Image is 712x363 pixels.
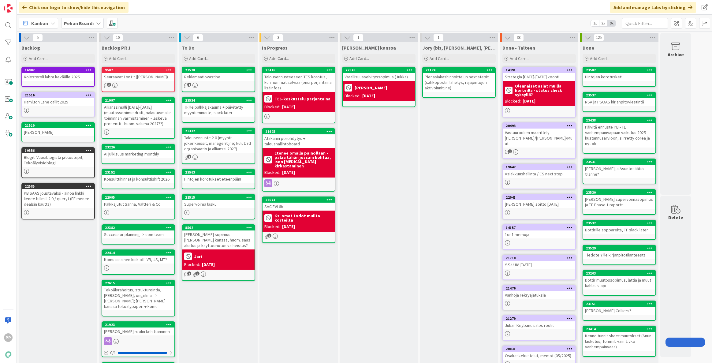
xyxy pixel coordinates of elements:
div: Blocked: [505,98,521,104]
div: [PERSON_NAME] [22,128,94,136]
a: 21279Jukan Keybanc sales roolit [502,315,576,341]
div: 23530[PERSON_NAME] supervoimasopimus ja TF Phase 1 raportti [583,190,655,209]
div: 14674SAC EVL6b [263,197,335,211]
div: Strategia [DATE]-[DATE] koonti [503,73,575,81]
b: Pekan Boardi [64,20,94,26]
div: Pienasiakashinnoittelun next stepit (sähköpostin lähetys, rajapintojen aktivoinnit jne) [423,73,495,92]
div: [PERSON_NAME] ja Asuntosäätiö tilanne? [583,165,655,178]
span: 1 [353,34,363,41]
a: 23203Dottir muutossopimus, lattia ja muut kahlaus läpi [583,270,656,296]
div: 22949 [345,68,415,72]
a: 22382Successor planning -> com team! [102,224,175,245]
a: 23531[PERSON_NAME] ja Asuntosäätiö tilanne? [583,159,656,184]
div: SAC EVL6b [263,203,335,211]
div: [PERSON_NAME] sopimus [PERSON_NAME] kanssa, huom. saas aloitus ja käyttöönoton vaiheistus? [182,230,255,249]
div: 20831 [506,347,575,351]
div: 23582 [583,67,655,73]
div: Dottir muutossopimus, lattia ja muut kahlaus läpi [583,276,655,290]
div: 23416 [263,67,335,73]
div: Tekoälyrahoitus, strukturointia, [PERSON_NAME], ongelma --> [PERSON_NAME]; [PERSON_NAME] kanssa t... [102,286,174,310]
b: Etenee omalla painollaan - palaa tähän jossain kohtaa, ison [MEDICAL_DATA] kirkastaminen [274,151,333,168]
a: 14674SAC EVL6bKs. omat todot muilta korteiltaBlocked:[DATE] [262,196,335,243]
div: Osakaskekustelut, memot (05/2025) [503,352,575,360]
div: 23438 [583,118,655,123]
a: 23438Päivitä ennuste PB - TL vanhempainvapaan vaikutus 2025 kustannusarvioon, siirretty corea ja ... [583,117,656,154]
span: 10 [113,34,123,41]
div: 23226 [102,144,174,150]
div: 23582Hintojen korotusket! [583,67,655,81]
a: 21516Hamilton Lane callit 2025 [21,92,95,117]
div: 23534TF:lle palkkajakauma + päivitetty myyntiennuste, slack later [182,98,255,117]
span: 1 [433,34,444,41]
div: Blocked: [184,261,200,268]
div: 23529Tiedote Y:lle kirjanpitotilanteesta [583,245,655,259]
a: 23582Hintojen korotusket! [583,67,656,87]
div: 23531 [583,159,655,165]
div: 21124 [423,67,495,73]
a: 23416Talousennusteeseen TES korotus, kun hommat selviää (ensi perjantaina lisäinfoa)TES-keskustel... [262,67,335,123]
a: 23534TF:lle palkkajakauma + päivitetty myyntiennuste, slack later [182,97,255,123]
a: 22414Komu sisäinen kick off: VR, JS, MT? [102,249,175,275]
div: 23152 [102,170,174,175]
div: 23151 [583,301,655,307]
span: 3 [107,83,111,87]
div: 22041 [506,195,575,200]
span: 5 [32,34,43,41]
div: 23203 [586,271,655,275]
a: 23152Konsulttihinnat ja konsulttishift 2026 [102,169,175,189]
div: 22382Successor planning -> com team! [102,225,174,238]
div: 21332 [182,128,255,134]
div: 21516 [22,92,94,98]
div: Supervoima lasku [182,200,255,208]
div: Vastuuroolien määrittely [PERSON_NAME]/[PERSON_NAME]/Muut [503,129,575,148]
div: 23414Kenno tunnit sheet muutokset (Anun laskutus, TommiL vain 2 vko vanhempainvaaa) [583,326,655,351]
div: 23152Konsulttihinnat ja konsulttishift 2026 [102,170,174,183]
div: 21516Hamilton Lane callit 2025 [22,92,94,106]
a: 14391Strategia [DATE]-[DATE] koontiOlennaiset asiat muilla korteilla - status check syksyllä?Bloc... [502,67,576,118]
div: 23530 [583,190,655,195]
div: Add and manage tabs by clicking [610,2,696,13]
div: 20831 [503,346,575,352]
div: 14391 [506,68,575,72]
div: 23537RSA ja PSOAS kirjanpitoviestintä [583,92,655,106]
div: 22515Supervoima lasku [182,195,255,208]
div: 21332 [185,129,255,133]
a: 21124Pienasiakashinnoittelun next stepit (sähköpostin lähetys, rajapintojen aktivoinnit jne) [422,67,496,98]
div: 23414 [586,327,655,331]
div: 22995 [105,195,174,200]
span: Add Card... [109,56,129,61]
div: Hintojen korotukset eteenpäin! [182,175,255,183]
div: 21124Pienasiakashinnoittelun next stepit (sähköpostin lähetys, rajapintojen aktivoinnit jne) [423,67,495,92]
div: Y-Säätiö [DATE] [503,261,575,269]
div: 23528 [182,67,255,73]
div: 21279Jukan Keybanc sales roolit [503,316,575,329]
div: Delete [668,214,683,221]
div: 23152 [105,170,174,174]
a: 21476Vanhoja rekryajatuksia [502,285,576,310]
div: Atakanin perehdytys + taloushallintoboard [263,134,335,148]
div: 8562 [182,225,255,230]
span: Add Card... [269,56,289,61]
span: Backlog PR 1 [102,45,131,51]
div: 22995 [102,195,174,200]
div: 14391Strategia [DATE]-[DATE] koonti [503,67,575,81]
span: Jukan kanssa [342,45,396,51]
div: 22585 [22,184,94,189]
div: 14674 [265,198,335,202]
div: 21695Atakanin perehdytys + taloushallintoboard [263,129,335,148]
a: 23529Tiedote Y:lle kirjanpitotilanteesta [583,245,656,265]
div: 21510 [22,123,94,128]
div: Click our logo to show/hide this navigation [19,2,129,13]
span: 1x [591,20,599,26]
div: 23531 [586,160,655,164]
div: 23537 [583,92,655,98]
span: Add Card... [29,56,48,61]
a: 23530[PERSON_NAME] supervoimasopimus ja TF Phase 1 raportti [583,189,656,215]
div: 23563 [185,170,255,174]
div: 19556 [25,148,94,153]
span: Done - Talteen [502,45,535,51]
div: 14391 [503,67,575,73]
div: [DATE] [202,261,215,268]
div: 0/1 [102,349,174,357]
span: 1 [187,155,191,159]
